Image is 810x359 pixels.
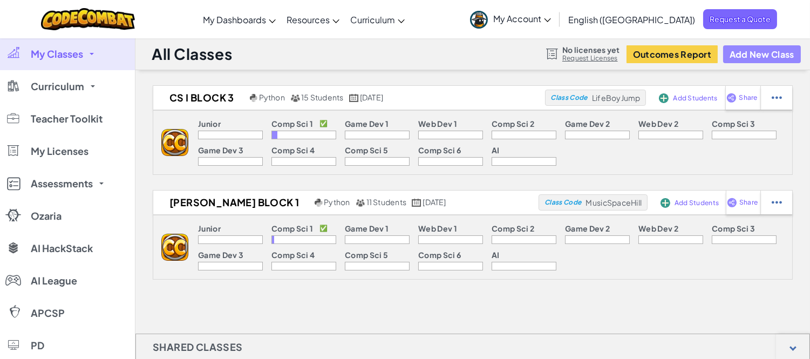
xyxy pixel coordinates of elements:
[563,5,700,34] a: English ([GEOGRAPHIC_DATA])
[287,14,330,25] span: Resources
[739,199,758,206] span: Share
[290,94,300,102] img: MultipleUsers.png
[712,119,755,128] p: Comp Sci 3
[638,119,678,128] p: Web Dev 2
[31,146,89,156] span: My Licenses
[301,92,344,102] span: 15 Students
[345,250,388,259] p: Comp Sci 5
[673,95,717,101] span: Add Students
[544,199,581,206] span: Class Code
[324,197,350,207] span: Python
[31,114,103,124] span: Teacher Toolkit
[772,198,782,207] img: IconStudentEllipsis.svg
[492,250,500,259] p: AI
[345,5,410,34] a: Curriculum
[349,94,359,102] img: calendar.svg
[250,94,258,102] img: python.png
[418,250,461,259] p: Comp Sci 6
[739,94,757,101] span: Share
[153,90,545,106] a: CS I Block 3 Python 15 Students [DATE]
[418,224,457,233] p: Web Dev 1
[727,198,737,207] img: IconShare_Purple.svg
[492,119,534,128] p: Comp Sci 2
[198,5,281,34] a: My Dashboards
[493,13,551,24] span: My Account
[418,146,461,154] p: Comp Sci 6
[492,224,534,233] p: Comp Sci 2
[271,146,315,154] p: Comp Sci 4
[562,54,620,63] a: Request Licenses
[565,119,610,128] p: Game Dev 2
[198,146,243,154] p: Game Dev 3
[41,8,135,30] img: CodeCombat logo
[627,45,718,63] button: Outcomes Report
[592,93,641,103] span: LifeBoyJump
[772,93,782,103] img: IconStudentEllipsis.svg
[726,93,737,103] img: IconShare_Purple.svg
[712,224,755,233] p: Comp Sci 3
[153,194,312,211] h2: [PERSON_NAME] Block 1
[31,179,93,188] span: Assessments
[418,119,457,128] p: Web Dev 1
[315,199,323,207] img: python.png
[153,90,247,106] h2: CS I Block 3
[562,45,620,54] span: No licenses yet
[198,250,243,259] p: Game Dev 3
[550,94,587,101] span: Class Code
[198,224,221,233] p: Junior
[345,146,388,154] p: Comp Sci 5
[703,9,777,29] a: Request a Quote
[319,119,328,128] p: ✅
[31,49,83,59] span: My Classes
[723,45,801,63] button: Add New Class
[271,250,315,259] p: Comp Sci 4
[271,119,313,128] p: Comp Sci 1
[465,2,556,36] a: My Account
[470,11,488,29] img: avatar
[31,82,84,91] span: Curriculum
[161,234,188,261] img: logo
[271,224,313,233] p: Comp Sci 1
[366,197,407,207] span: 11 Students
[659,93,669,103] img: IconAddStudents.svg
[31,211,62,221] span: Ozaria
[152,44,232,64] h1: All Classes
[423,197,446,207] span: [DATE]
[259,92,285,102] span: Python
[568,14,695,25] span: English ([GEOGRAPHIC_DATA])
[356,199,365,207] img: MultipleUsers.png
[360,92,383,102] span: [DATE]
[31,276,77,286] span: AI League
[661,198,670,208] img: IconAddStudents.svg
[412,199,421,207] img: calendar.svg
[675,200,719,206] span: Add Students
[565,224,610,233] p: Game Dev 2
[319,224,328,233] p: ✅
[492,146,500,154] p: AI
[586,198,642,207] span: MusicSpaceHill
[203,14,266,25] span: My Dashboards
[345,224,389,233] p: Game Dev 1
[31,243,93,253] span: AI HackStack
[161,129,188,156] img: logo
[638,224,678,233] p: Web Dev 2
[281,5,345,34] a: Resources
[198,119,221,128] p: Junior
[350,14,395,25] span: Curriculum
[345,119,389,128] p: Game Dev 1
[153,194,539,211] a: [PERSON_NAME] Block 1 Python 11 Students [DATE]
